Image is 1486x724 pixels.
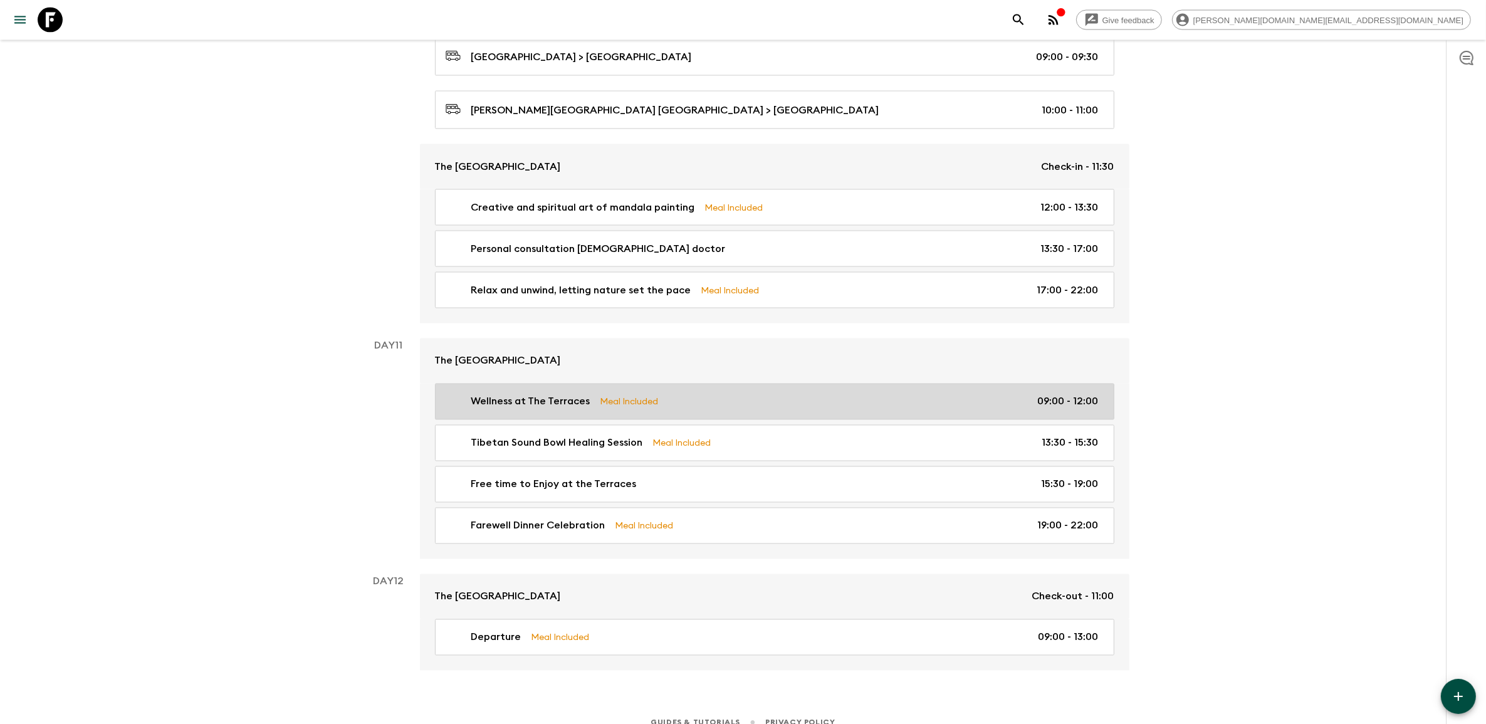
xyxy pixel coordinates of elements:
[471,241,726,256] p: Personal consultation [DEMOGRAPHIC_DATA] doctor
[1039,630,1099,645] p: 09:00 - 13:00
[531,631,590,644] p: Meal Included
[8,8,33,33] button: menu
[1041,200,1099,215] p: 12:00 - 13:30
[1032,589,1114,604] p: Check-out - 11:00
[435,425,1114,461] a: Tibetan Sound Bowl Healing SessionMeal Included13:30 - 15:30
[1186,16,1470,25] span: [PERSON_NAME][DOMAIN_NAME][EMAIL_ADDRESS][DOMAIN_NAME]
[471,103,879,118] p: [PERSON_NAME][GEOGRAPHIC_DATA] [GEOGRAPHIC_DATA] > [GEOGRAPHIC_DATA]
[1037,283,1099,298] p: 17:00 - 22:00
[435,38,1114,76] a: [GEOGRAPHIC_DATA] > [GEOGRAPHIC_DATA]09:00 - 09:30
[357,574,420,589] p: Day 12
[471,394,590,409] p: Wellness at The Terraces
[1172,10,1471,30] div: [PERSON_NAME][DOMAIN_NAME][EMAIL_ADDRESS][DOMAIN_NAME]
[435,384,1114,420] a: Wellness at The TerracesMeal Included09:00 - 12:00
[471,477,637,492] p: Free time to Enjoy at the Terraces
[435,189,1114,226] a: Creative and spiritual art of mandala paintingMeal Included12:00 - 13:30
[615,519,674,533] p: Meal Included
[435,619,1114,656] a: DepartureMeal Included09:00 - 13:00
[1042,159,1114,174] p: Check-in - 11:30
[653,436,711,450] p: Meal Included
[471,50,692,65] p: [GEOGRAPHIC_DATA] > [GEOGRAPHIC_DATA]
[435,589,561,604] p: The [GEOGRAPHIC_DATA]
[1076,10,1162,30] a: Give feedback
[1006,8,1031,33] button: search adventures
[705,201,763,214] p: Meal Included
[420,144,1129,189] a: The [GEOGRAPHIC_DATA]Check-in - 11:30
[435,159,561,174] p: The [GEOGRAPHIC_DATA]
[1042,103,1099,118] p: 10:00 - 11:00
[1096,16,1161,25] span: Give feedback
[471,630,521,645] p: Departure
[435,466,1114,503] a: Free time to Enjoy at the Terraces15:30 - 19:00
[435,272,1114,308] a: Relax and unwind, letting nature set the paceMeal Included17:00 - 22:00
[420,338,1129,384] a: The [GEOGRAPHIC_DATA]
[435,91,1114,129] a: [PERSON_NAME][GEOGRAPHIC_DATA] [GEOGRAPHIC_DATA] > [GEOGRAPHIC_DATA]10:00 - 11:00
[1042,477,1099,492] p: 15:30 - 19:00
[471,283,691,298] p: Relax and unwind, letting nature set the pace
[471,436,643,451] p: Tibetan Sound Bowl Healing Session
[1041,241,1099,256] p: 13:30 - 17:00
[1037,50,1099,65] p: 09:00 - 09:30
[435,354,561,369] p: The [GEOGRAPHIC_DATA]
[435,231,1114,267] a: Personal consultation [DEMOGRAPHIC_DATA] doctor13:30 - 17:00
[471,518,605,533] p: Farewell Dinner Celebration
[357,338,420,354] p: Day 11
[1042,436,1099,451] p: 13:30 - 15:30
[420,574,1129,619] a: The [GEOGRAPHIC_DATA]Check-out - 11:00
[701,283,760,297] p: Meal Included
[1038,518,1099,533] p: 19:00 - 22:00
[471,200,695,215] p: Creative and spiritual art of mandala painting
[435,508,1114,544] a: Farewell Dinner CelebrationMeal Included19:00 - 22:00
[1038,394,1099,409] p: 09:00 - 12:00
[600,395,659,409] p: Meal Included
